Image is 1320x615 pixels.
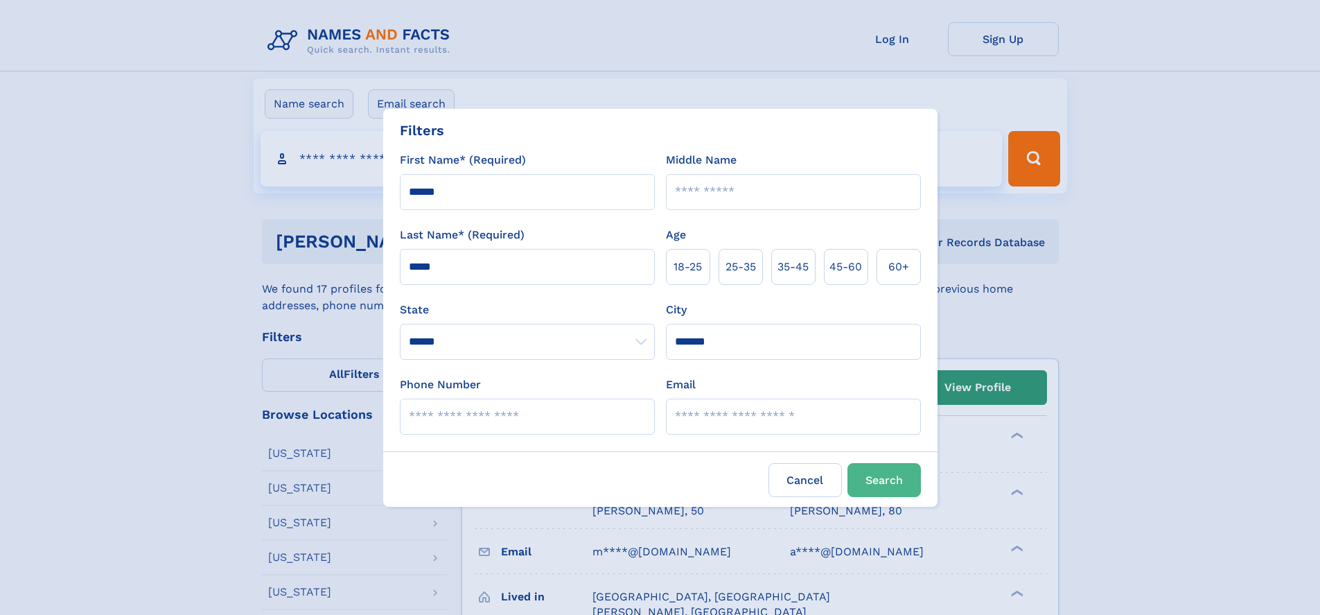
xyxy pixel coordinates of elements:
label: First Name* (Required) [400,152,526,168]
button: Search [847,463,921,497]
span: 25‑35 [725,259,756,275]
label: Age [666,227,686,243]
span: 60+ [888,259,909,275]
label: Cancel [768,463,842,497]
span: 45‑60 [829,259,862,275]
label: Email [666,376,696,393]
span: 18‑25 [674,259,702,275]
label: Last Name* (Required) [400,227,525,243]
div: Filters [400,120,444,141]
label: State [400,302,655,318]
label: City [666,302,687,318]
span: 35‑45 [777,259,809,275]
label: Middle Name [666,152,737,168]
label: Phone Number [400,376,481,393]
